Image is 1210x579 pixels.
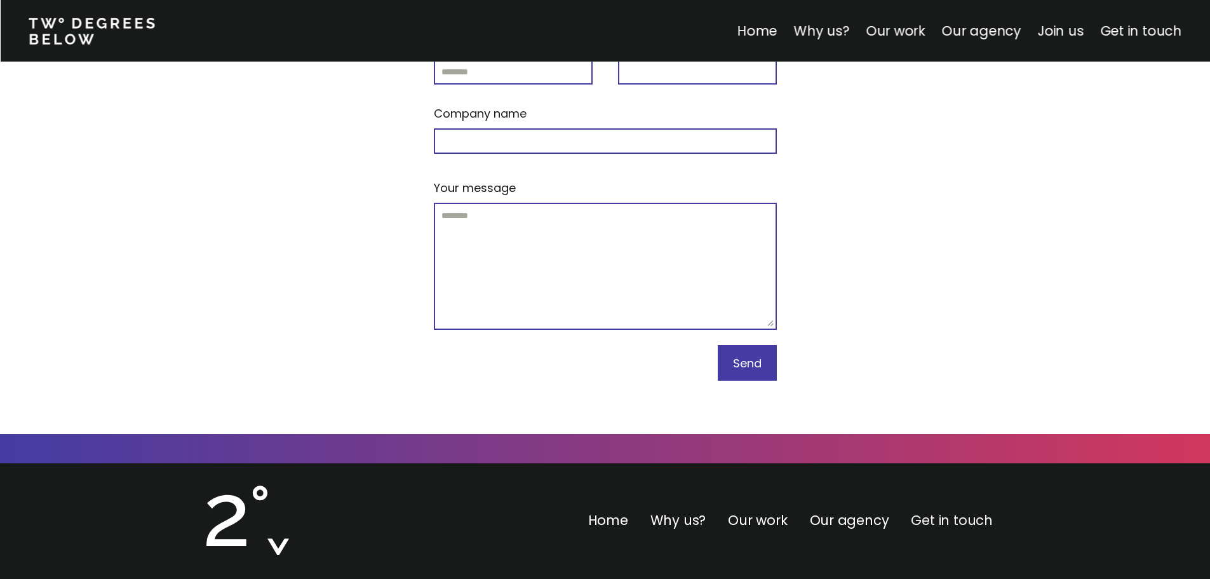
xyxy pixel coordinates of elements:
input: Phone number [618,59,777,85]
button: Send [718,345,777,381]
textarea: Your message [434,203,777,330]
a: Our work [866,22,925,40]
p: Company name [434,105,527,122]
input: Company name [434,128,777,154]
a: Our agency [941,22,1021,40]
a: Home [737,22,777,40]
a: Get in touch [911,511,992,529]
a: Why us? [650,511,706,529]
input: Email [434,59,593,85]
span: Send [733,355,762,371]
a: Get in touch [1100,22,1181,40]
p: Your message [434,179,516,196]
a: Our work [728,511,787,529]
a: Home [588,511,628,529]
a: Our agency [810,511,889,529]
a: Why us? [793,22,849,40]
a: Join us [1037,22,1084,40]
